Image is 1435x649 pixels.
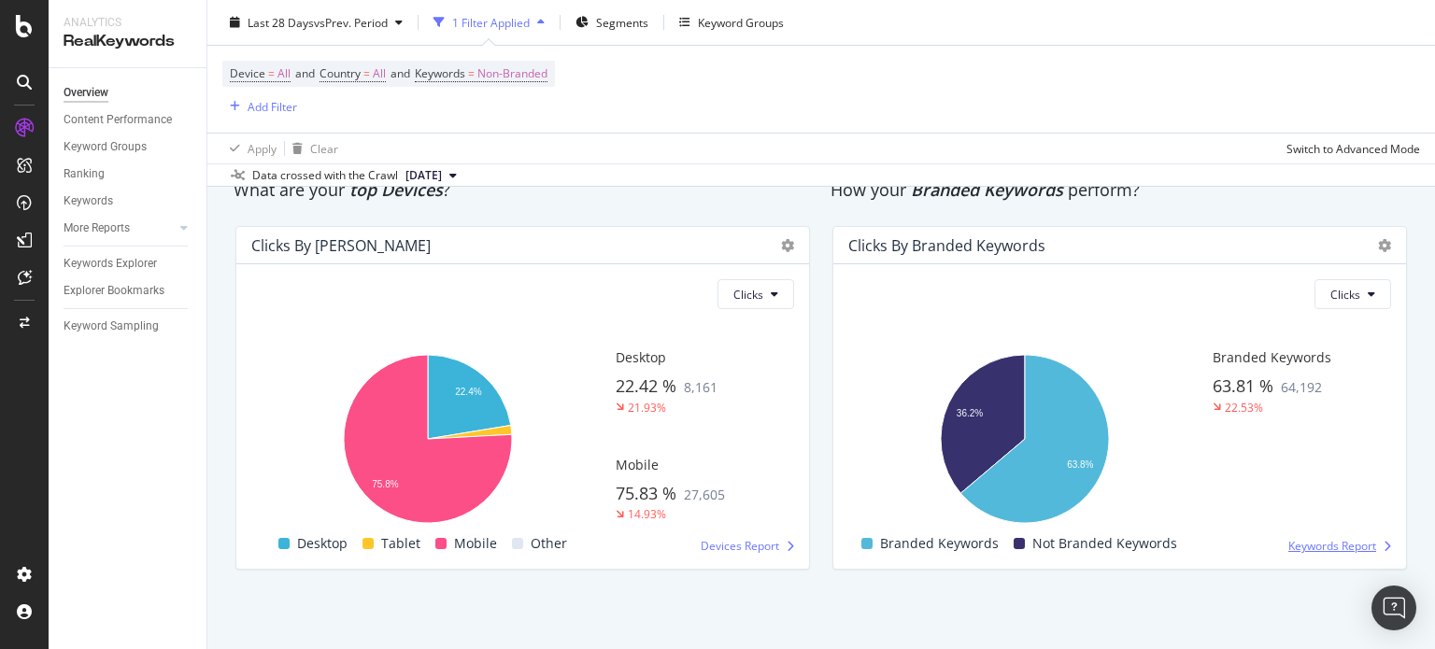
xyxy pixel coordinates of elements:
[684,378,717,396] span: 8,161
[64,137,193,157] a: Keyword Groups
[616,374,676,397] span: 22.42 %
[717,279,794,309] button: Clicks
[628,400,666,416] div: 21.93%
[405,167,442,184] span: 2025 Aug. 6th
[297,532,348,555] span: Desktop
[415,65,465,81] span: Keywords
[64,110,193,130] a: Content Performance
[616,482,676,504] span: 75.83 %
[672,7,791,37] button: Keyword Groups
[957,408,983,418] text: 36.2%
[64,281,164,301] div: Explorer Bookmarks
[1371,586,1416,630] div: Open Intercom Messenger
[64,317,193,336] a: Keyword Sampling
[277,61,291,87] span: All
[1225,400,1263,416] div: 22.53%
[1330,287,1360,303] span: Clicks
[616,456,659,473] span: Mobile
[64,219,175,238] a: More Reports
[455,386,481,396] text: 22.4%
[454,532,497,555] span: Mobile
[1288,538,1376,554] span: Keywords Report
[568,7,656,37] button: Segments
[64,164,193,184] a: Ranking
[363,65,370,81] span: =
[1067,459,1093,470] text: 63.8%
[64,254,193,274] a: Keywords Explorer
[831,178,1409,203] div: How your perform?
[531,532,567,555] span: Other
[285,134,338,163] button: Clear
[1032,532,1177,555] span: Not Branded Keywords
[1279,134,1420,163] button: Switch to Advanced Mode
[248,98,297,114] div: Add Filter
[251,236,431,255] div: Clicks by [PERSON_NAME]
[64,317,159,336] div: Keyword Sampling
[1281,378,1322,396] span: 64,192
[64,83,108,103] div: Overview
[64,83,193,103] a: Overview
[398,164,464,187] button: [DATE]
[1288,538,1391,554] a: Keywords Report
[314,14,388,30] span: vs Prev. Period
[64,164,105,184] div: Ranking
[452,14,530,30] div: 1 Filter Applied
[64,137,147,157] div: Keyword Groups
[848,236,1045,255] div: Clicks By Branded Keywords
[911,178,1063,201] span: Branded Keywords
[251,346,604,532] svg: A chart.
[1286,140,1420,156] div: Switch to Advanced Mode
[64,254,157,274] div: Keywords Explorer
[248,140,277,156] div: Apply
[628,506,666,522] div: 14.93%
[349,178,443,201] span: top Devices
[733,287,763,303] span: Clicks
[248,14,314,30] span: Last 28 Days
[426,7,552,37] button: 1 Filter Applied
[222,134,277,163] button: Apply
[64,191,113,211] div: Keywords
[391,65,410,81] span: and
[701,538,794,554] a: Devices Report
[64,219,130,238] div: More Reports
[268,65,275,81] span: =
[596,14,648,30] span: Segments
[381,532,420,555] span: Tablet
[880,532,999,555] span: Branded Keywords
[701,538,779,554] span: Devices Report
[1213,374,1273,397] span: 63.81 %
[373,61,386,87] span: All
[1314,279,1391,309] button: Clicks
[64,281,193,301] a: Explorer Bookmarks
[320,65,361,81] span: Country
[222,95,297,118] button: Add Filter
[468,65,475,81] span: =
[230,65,265,81] span: Device
[234,178,812,203] div: What are your ?
[295,65,315,81] span: and
[1213,348,1331,366] span: Branded Keywords
[222,7,410,37] button: Last 28 DaysvsPrev. Period
[252,167,398,184] div: Data crossed with the Crawl
[477,61,547,87] span: Non-Branded
[64,15,192,31] div: Analytics
[64,110,172,130] div: Content Performance
[848,346,1201,532] svg: A chart.
[698,14,784,30] div: Keyword Groups
[616,348,666,366] span: Desktop
[64,31,192,52] div: RealKeywords
[310,140,338,156] div: Clear
[64,191,193,211] a: Keywords
[684,486,725,503] span: 27,605
[372,478,398,488] text: 75.8%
